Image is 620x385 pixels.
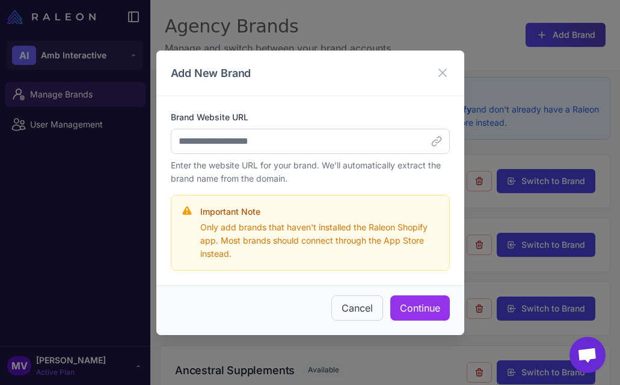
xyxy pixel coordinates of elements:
[200,221,440,260] p: Only add brands that haven't installed the Raleon Shopify app. Most brands should connect through...
[390,295,450,321] button: Continue
[569,337,606,373] div: Open chat
[331,295,383,321] button: Cancel
[171,65,251,81] h3: Add New Brand
[200,205,440,218] h4: Important Note
[171,111,450,124] label: Brand Website URL
[171,159,450,185] p: Enter the website URL for your brand. We'll automatically extract the brand name from the domain.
